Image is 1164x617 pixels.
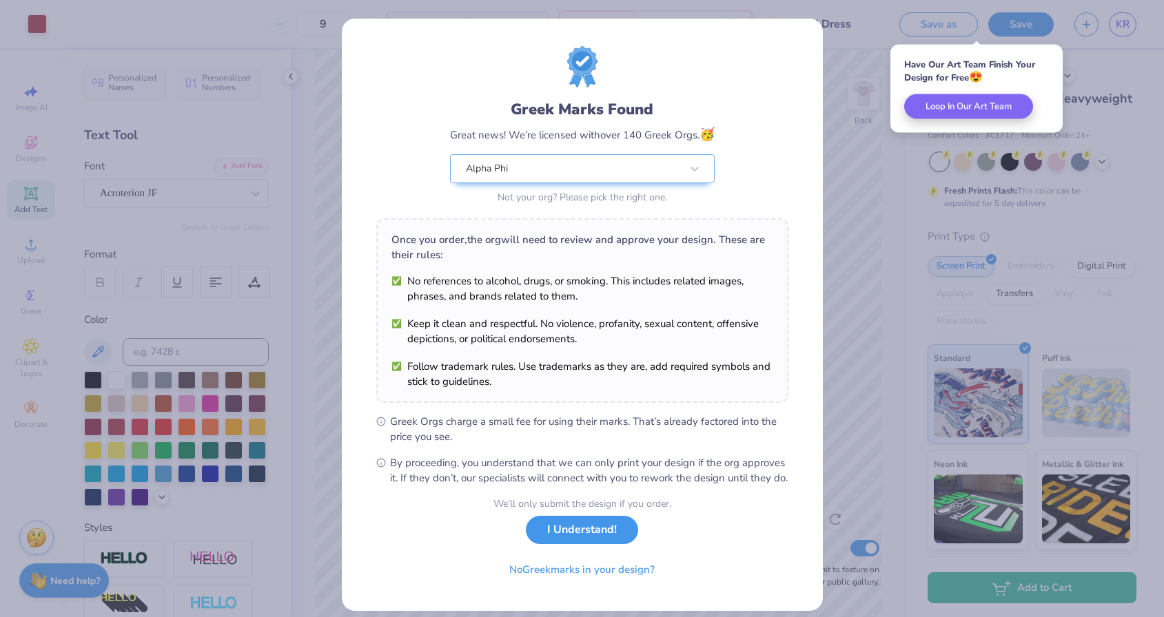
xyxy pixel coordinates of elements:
div: Not your org? Please pick the right one. [450,190,715,205]
button: I Understand! [526,516,638,544]
li: Follow trademark rules. Use trademarks as they are, add required symbols and stick to guidelines. [391,359,773,389]
div: Have Our Art Team Finish Your Design for Free [904,59,1049,84]
button: Loop In Our Art Team [904,94,1033,119]
div: Once you order, the org will need to review and approve your design. These are their rules: [391,232,773,262]
li: No references to alcohol, drugs, or smoking. This includes related images, phrases, and brands re... [391,273,773,304]
li: Keep it clean and respectful. No violence, profanity, sexual content, offensive depictions, or po... [391,316,773,346]
div: Greek Marks Found [450,98,715,121]
span: Greek Orgs charge a small fee for using their marks. That’s already factored into the price you see. [390,414,788,444]
div: We’ll only submit the design if you order. [493,496,671,511]
div: Great news! We’re licensed with over 140 Greek Orgs. [450,125,715,144]
span: 🥳 [700,126,715,143]
span: By proceeding, you understand that we can only print your design if the org approves it. If they ... [390,455,788,485]
span: 😍 [969,70,983,85]
button: NoGreekmarks in your design? [498,556,666,584]
img: license-marks-badge.png [567,46,598,87]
